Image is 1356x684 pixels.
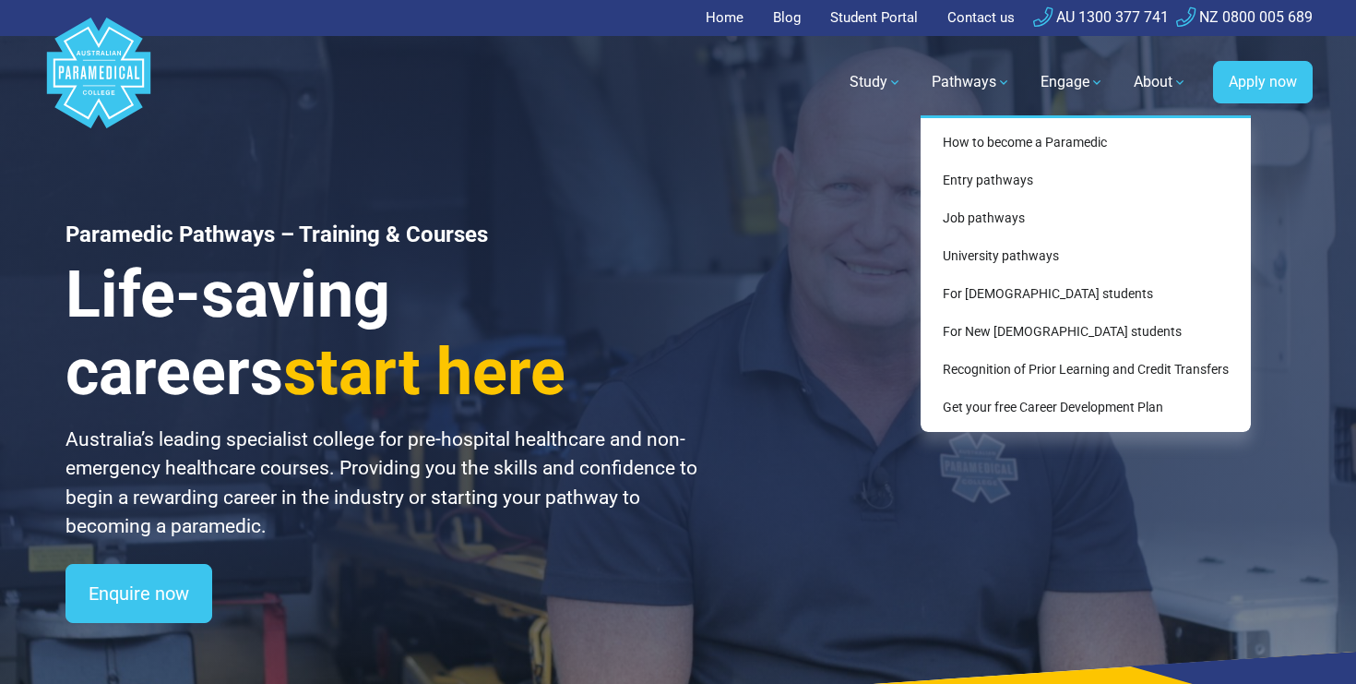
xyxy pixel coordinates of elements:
a: About [1123,56,1198,108]
a: How to become a Paramedic [928,126,1243,160]
a: Recognition of Prior Learning and Credit Transfers [928,353,1243,387]
a: Job pathways [928,201,1243,235]
a: Apply now [1213,61,1313,103]
a: Entry pathways [928,163,1243,198]
h1: Paramedic Pathways – Training & Courses [65,222,700,248]
p: Australia’s leading specialist college for pre-hospital healthcare and non-emergency healthcare c... [65,426,700,542]
a: NZ 0800 005 689 [1176,8,1313,26]
a: Australian Paramedical College [43,36,154,129]
a: For [DEMOGRAPHIC_DATA] students [928,277,1243,311]
a: Study [839,56,913,108]
div: Pathways [921,115,1251,432]
a: AU 1300 377 741 [1033,8,1169,26]
span: start here [283,334,565,410]
a: Engage [1029,56,1115,108]
a: For New [DEMOGRAPHIC_DATA] students [928,315,1243,349]
h3: Life-saving careers [65,256,700,411]
a: Get your free Career Development Plan [928,390,1243,425]
a: Pathways [921,56,1022,108]
a: University pathways [928,239,1243,273]
a: Enquire now [65,564,212,623]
